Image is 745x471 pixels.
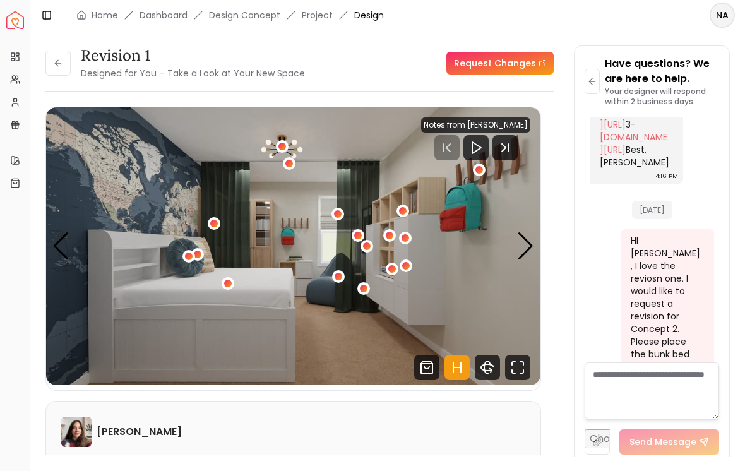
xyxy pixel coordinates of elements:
div: Notes from [PERSON_NAME] [421,117,530,133]
svg: Fullscreen [505,355,530,380]
a: Project [302,9,333,21]
a: Dashboard [140,9,188,21]
div: Previous slide [52,232,69,260]
div: 1 / 4 [46,107,540,385]
svg: Shop Products from this design [414,355,439,380]
div: Carousel [46,107,540,385]
img: Spacejoy Logo [6,11,24,29]
svg: Next Track [492,135,518,160]
p: Your designer will respond within 2 business days. [605,86,719,107]
a: [DOMAIN_NAME][URL] [600,105,667,131]
svg: Hotspots Toggle [444,355,470,380]
nav: breadcrumb [76,9,384,21]
img: Maria Castillero [61,417,92,447]
span: Design [354,9,384,21]
span: [DATE] [632,201,672,219]
img: Design Render 1 [46,107,540,385]
h6: [PERSON_NAME] [97,424,182,439]
p: Have questions? We are here to help. [605,56,719,86]
div: 4:16 PM [655,170,678,182]
svg: 360 View [475,355,500,380]
a: Spacejoy [6,11,24,29]
a: [DOMAIN_NAME][URL] [600,131,667,156]
li: Design Concept [209,9,280,21]
a: Request Changes [446,52,554,75]
span: NA [711,4,734,27]
a: Home [92,9,118,21]
h3: Revision 1 [81,45,305,66]
svg: Play [468,140,484,155]
div: Next slide [517,232,534,260]
button: NA [710,3,735,28]
small: Designed for You – Take a Look at Your New Space [81,67,305,80]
